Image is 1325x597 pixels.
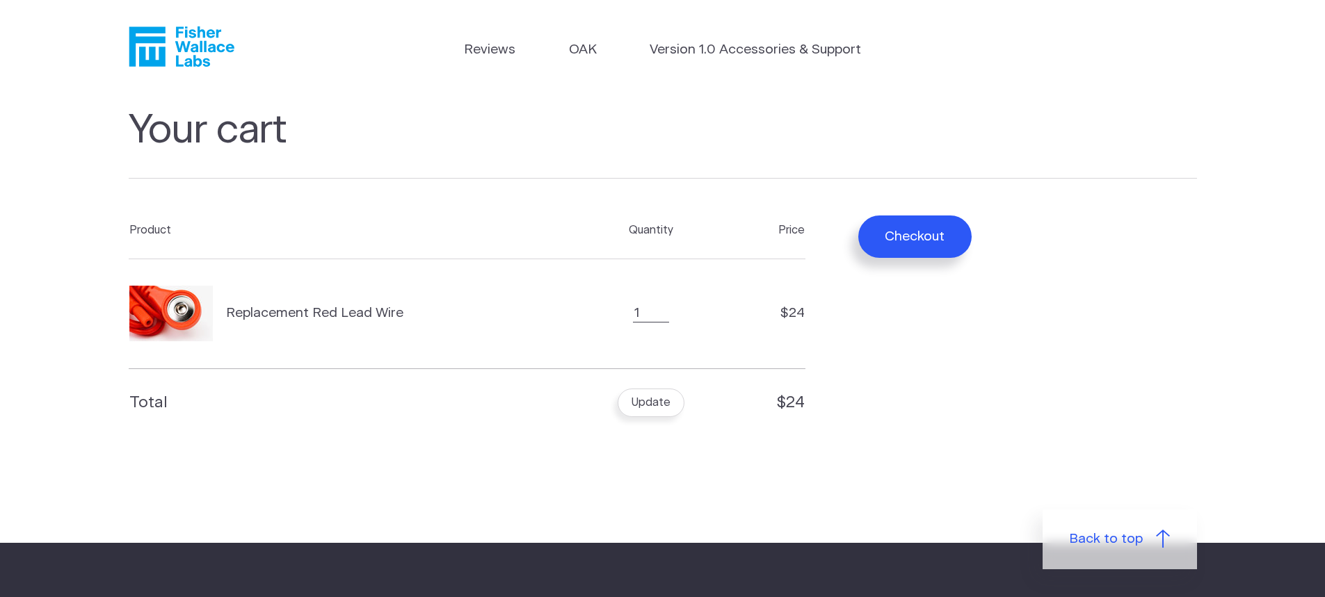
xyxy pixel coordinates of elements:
a: Version 1.0 Accessories & Support [650,40,861,60]
a: Reviews [464,40,515,60]
a: Replacement Red Lead Wire [129,286,551,341]
a: Back to top [1043,509,1197,569]
span: Replacement Red Lead Wire [226,304,403,324]
button: Update [618,389,684,416]
th: Product [129,202,571,259]
th: Quantity [571,202,732,259]
th: Price [731,202,805,259]
span: Back to top [1069,530,1143,550]
a: OAK [569,40,597,60]
a: Fisher Wallace [129,26,234,67]
td: $24 [731,259,805,368]
td: $24 [731,368,805,436]
th: Total [129,368,571,436]
h1: Your cart [129,107,1197,179]
button: Checkout [858,215,972,258]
